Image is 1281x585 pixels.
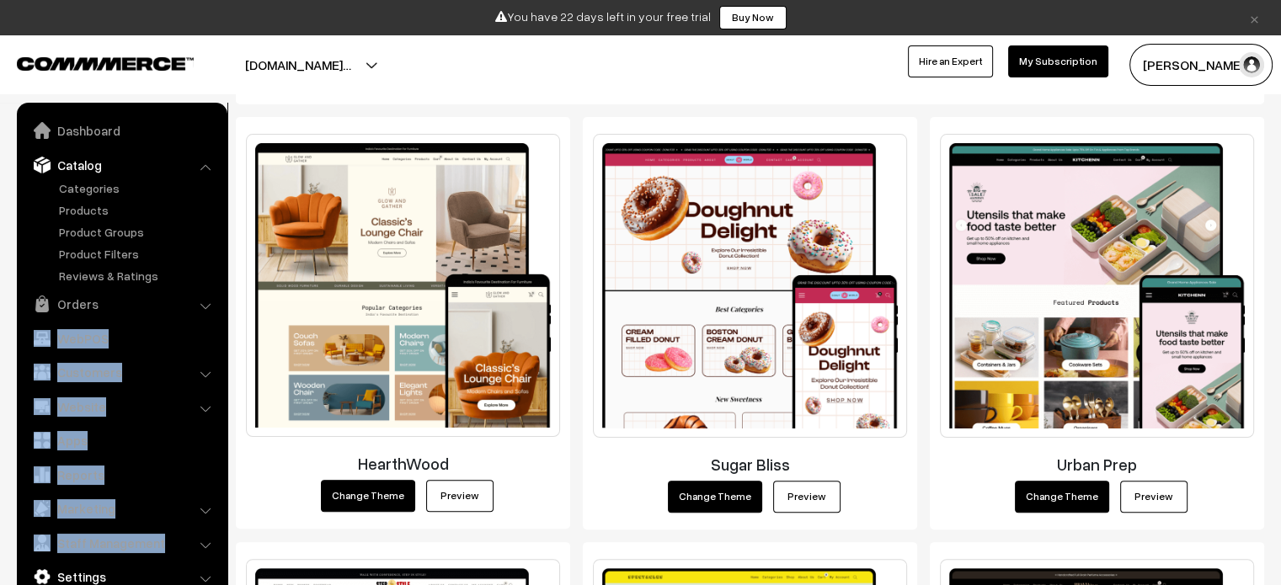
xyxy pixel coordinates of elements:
h3: Sugar Bliss [593,455,907,474]
a: Orders [21,289,222,319]
a: Customers [21,357,222,387]
h3: Urban Prep [940,455,1254,474]
a: My Subscription [1008,45,1108,77]
a: × [1243,8,1266,28]
a: Categories [55,179,222,197]
a: Preview [426,480,494,512]
img: Urban Prep [940,134,1254,438]
a: Hire an Expert [908,45,993,77]
a: Preview [773,481,841,513]
a: Preview [1120,481,1188,513]
img: Sugar Bliss [593,134,907,438]
a: COMMMERCE [17,52,164,72]
button: Change Theme [1015,481,1109,513]
button: [DOMAIN_NAME]… [186,44,410,86]
img: COMMMERCE [17,57,194,70]
a: Dashboard [21,115,222,146]
a: Buy Now [719,6,787,29]
a: Reports [21,460,222,490]
a: Product Groups [55,223,222,241]
img: user [1239,52,1264,77]
button: Change Theme [321,480,415,512]
button: [PERSON_NAME] [1129,44,1273,86]
a: Apps [21,425,222,455]
a: Reviews & Ratings [55,267,222,285]
a: Catalog [21,150,222,180]
a: Product Filters [55,245,222,263]
img: HearthWood [246,134,560,438]
button: Change Theme [668,481,762,513]
a: WebPOS [21,323,222,354]
a: Marketing [21,493,222,524]
a: Products [55,201,222,219]
div: You have 22 days left in your free trial [6,6,1275,29]
a: Website [21,391,222,422]
h3: HearthWood [246,454,560,473]
a: Staff Management [21,528,222,558]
